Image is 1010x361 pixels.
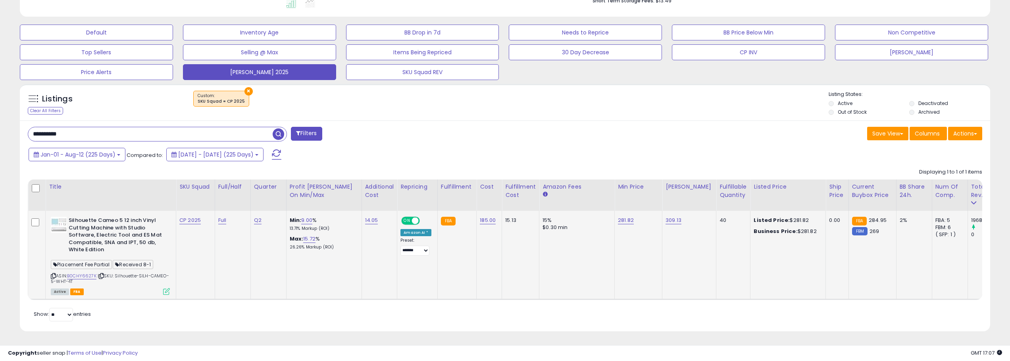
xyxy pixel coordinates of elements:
[480,183,498,191] div: Cost
[919,168,982,176] div: Displaying 1 to 1 of 1 items
[365,183,394,199] div: Additional Cost
[915,130,940,138] span: Columns
[346,64,499,80] button: SKU Squad REV
[918,109,940,115] label: Archived
[28,107,63,115] div: Clear All Filters
[290,235,304,243] b: Max:
[870,227,879,235] span: 269
[291,127,322,141] button: Filters
[754,228,820,235] div: $281.82
[509,25,662,40] button: Needs to Reprice
[183,64,336,80] button: [PERSON_NAME] 2025
[852,227,868,235] small: FBM
[20,44,173,60] button: Top Sellers
[34,310,91,318] span: Show: entries
[666,183,713,191] div: [PERSON_NAME]
[666,216,681,224] a: 309.13
[29,148,125,161] button: Jan-01 - Aug-12 (225 Days)
[754,216,790,224] b: Listed Price:
[254,183,283,191] div: Quarter
[290,216,302,224] b: Min:
[480,216,496,224] a: 185.00
[918,100,948,107] label: Deactivated
[51,217,67,233] img: 41lNa5xkzxL._SL40_.jpg
[618,216,634,224] a: 281.82
[69,217,165,256] b: Silhouette Cameo 5 12 inch Vinyl Cutting Machine with Studio Software, Electric Tool and ES Mat C...
[829,91,990,98] p: Listing States:
[244,87,253,96] button: ×
[754,183,822,191] div: Listed Price
[20,64,173,80] button: Price Alerts
[40,151,115,159] span: Jan-01 - Aug-12 (225 Days)
[365,216,378,224] a: 14.05
[303,235,316,243] a: 15.72
[166,148,264,161] button: [DATE] - [DATE] (225 Days)
[852,217,867,225] small: FBA
[441,217,456,225] small: FBA
[178,151,254,159] span: [DATE] - [DATE] (225 Days)
[254,216,262,224] a: Q2
[8,350,138,357] div: seller snap | |
[198,99,245,104] div: SKU Squad = CP 2025
[910,127,947,140] button: Columns
[935,183,964,199] div: Num of Comp.
[198,93,245,105] span: Custom:
[505,183,536,199] div: Fulfillment Cost
[935,217,962,224] div: FBA: 5
[51,288,69,295] span: All listings currently available for purchase on Amazon
[67,273,96,279] a: B0CHY6627K
[68,349,102,357] a: Terms of Use
[900,183,929,199] div: BB Share 24h.
[543,217,608,224] div: 15%
[505,217,533,224] div: 15.13
[720,183,747,199] div: Fulfillable Quantity
[935,224,962,231] div: FBM: 6
[103,349,138,357] a: Privacy Policy
[971,183,1000,199] div: Total Rev.
[672,44,825,60] button: CP INV
[829,217,842,224] div: 0.00
[176,180,215,211] th: CSV column name: cust_attr_8_SKU Squad
[290,244,356,250] p: 26.26% Markup (ROI)
[8,349,37,357] strong: Copyright
[838,109,867,115] label: Out of Stock
[290,183,358,199] div: Profit [PERSON_NAME] on Min/Max
[543,224,608,231] div: $0.30 min
[835,25,988,40] button: Non Competitive
[971,349,1002,357] span: 2025-08-12 17:07 GMT
[971,217,1003,224] div: 19681.97
[49,183,173,191] div: Title
[754,217,820,224] div: $281.82
[290,217,356,231] div: %
[346,25,499,40] button: BB Drop in 7d
[419,218,431,224] span: OFF
[218,183,247,191] div: Full/Half
[509,44,662,60] button: 30 Day Decrease
[441,183,473,191] div: Fulfillment
[829,183,845,199] div: Ship Price
[672,25,825,40] button: BB Price Below Min
[346,44,499,60] button: Items Being Repriced
[618,183,659,191] div: Min Price
[250,180,286,211] th: CSV column name: cust_attr_10_Quarter
[70,288,84,295] span: FBA
[179,216,201,224] a: CP 2025
[867,127,908,140] button: Save View
[42,94,73,105] h5: Listings
[127,151,163,159] span: Compared to:
[543,183,611,191] div: Amazon Fees
[402,218,412,224] span: ON
[20,25,173,40] button: Default
[183,44,336,60] button: Selling @ Max
[852,183,893,199] div: Current Buybox Price
[290,226,356,231] p: 13.71% Markup (ROI)
[720,217,744,224] div: 40
[400,229,431,236] div: Amazon AI *
[754,227,797,235] b: Business Price:
[900,217,926,224] div: 2%
[301,216,312,224] a: 9.00
[290,235,356,250] div: %
[869,216,887,224] span: 284.95
[400,183,434,191] div: Repricing
[183,25,336,40] button: Inventory Age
